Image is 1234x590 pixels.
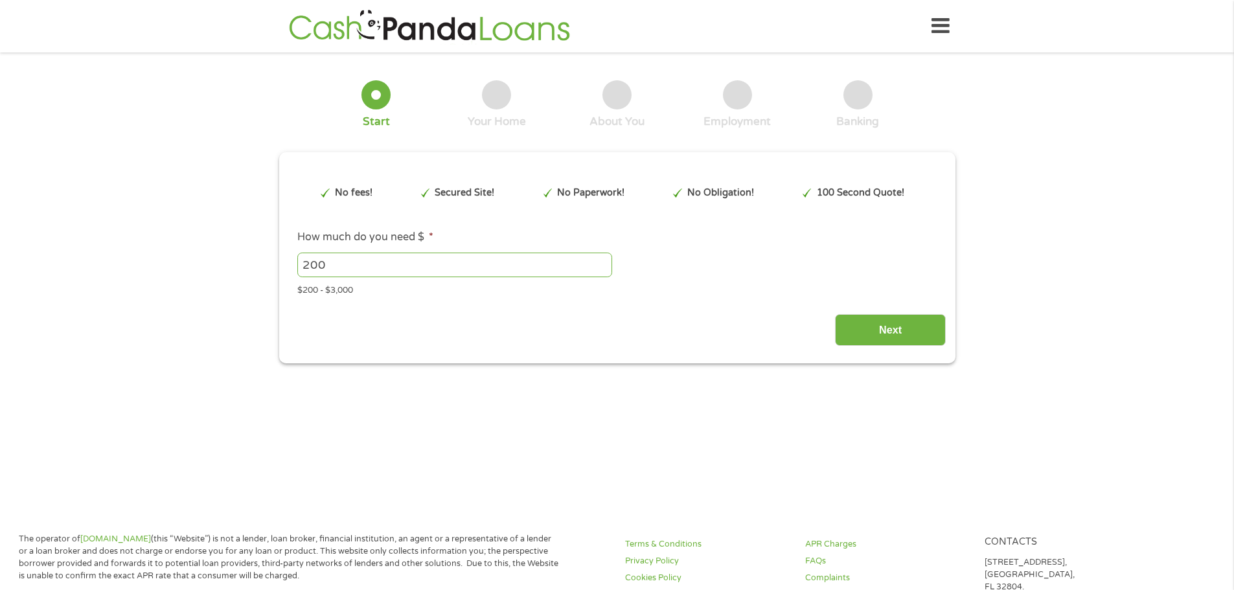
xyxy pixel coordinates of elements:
[557,186,624,200] p: No Paperwork!
[297,231,433,244] label: How much do you need $
[985,536,1149,549] h4: Contacts
[836,115,879,129] div: Banking
[363,115,390,129] div: Start
[335,186,372,200] p: No fees!
[805,572,970,584] a: Complaints
[468,115,526,129] div: Your Home
[285,8,574,45] img: GetLoanNow Logo
[625,572,790,584] a: Cookies Policy
[625,555,790,567] a: Privacy Policy
[687,186,754,200] p: No Obligation!
[805,538,970,550] a: APR Charges
[835,314,946,346] input: Next
[297,280,936,297] div: $200 - $3,000
[19,533,559,582] p: The operator of (this “Website”) is not a lender, loan broker, financial institution, an agent or...
[80,534,151,544] a: [DOMAIN_NAME]
[703,115,771,129] div: Employment
[817,186,904,200] p: 100 Second Quote!
[589,115,645,129] div: About You
[435,186,494,200] p: Secured Site!
[805,555,970,567] a: FAQs
[625,538,790,550] a: Terms & Conditions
